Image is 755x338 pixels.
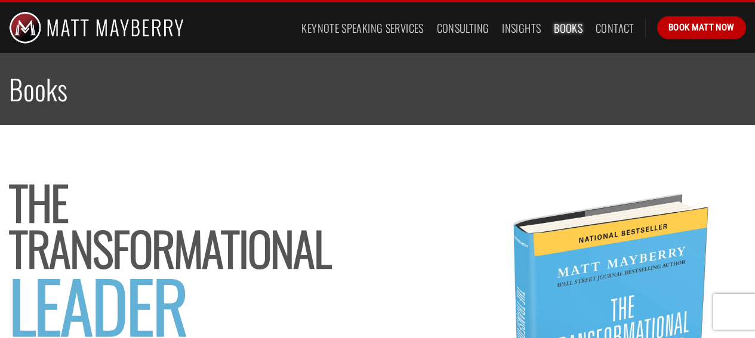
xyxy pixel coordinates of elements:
span: Books [9,68,67,110]
span: Book Matt Now [668,20,735,35]
img: Matt Mayberry [9,2,184,53]
a: Books [554,17,583,39]
a: Contact [596,17,634,39]
a: Insights [502,17,541,39]
a: Book Matt Now [657,16,746,39]
a: Keynote Speaking Services [301,17,423,39]
a: Consulting [437,17,489,39]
